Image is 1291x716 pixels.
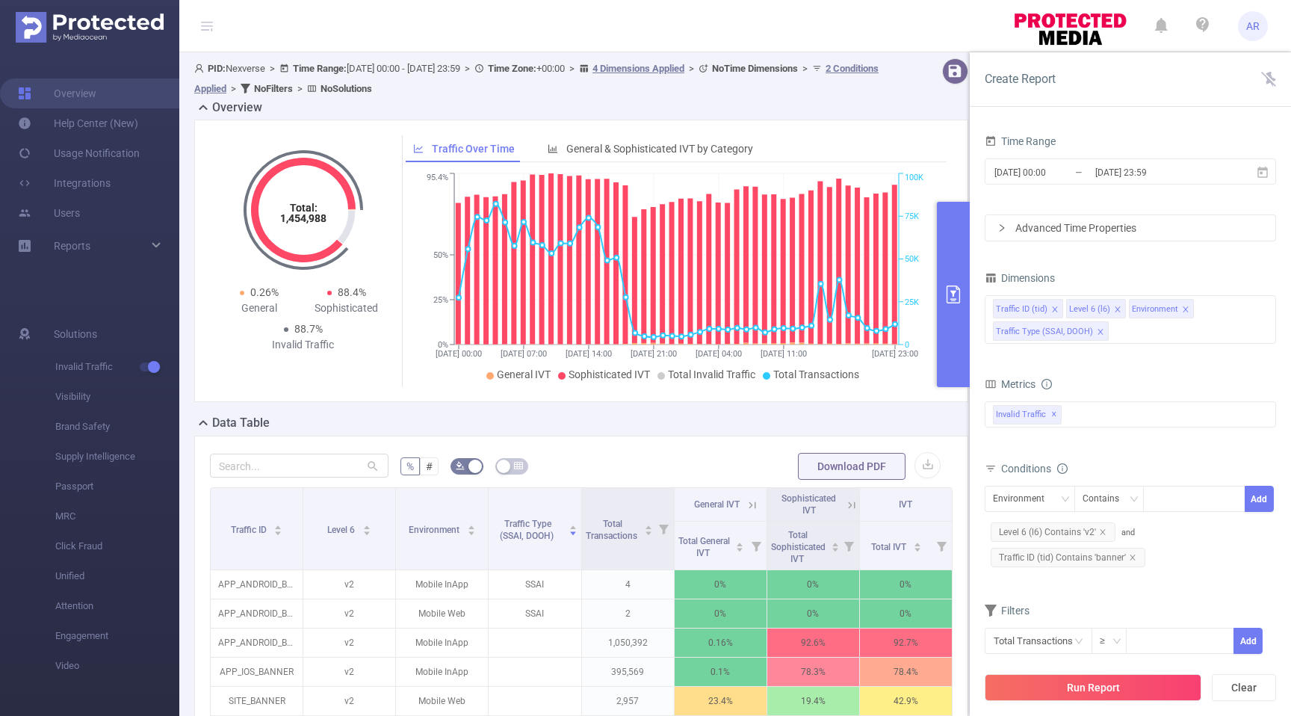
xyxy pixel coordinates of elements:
[1245,486,1274,512] button: Add
[489,599,581,628] p: SSAI
[54,240,90,252] span: Reports
[630,349,676,359] tspan: [DATE] 21:00
[592,63,684,74] u: 4 Dimensions Applied
[993,162,1114,182] input: Start date
[993,321,1109,341] li: Traffic Type (SSAI, DOOH)
[694,499,740,510] span: General IVT
[303,570,395,599] p: v2
[582,570,674,599] p: 4
[746,522,767,570] i: Filter menu
[55,382,179,412] span: Visibility
[872,349,918,359] tspan: [DATE] 23:00
[293,63,347,74] b: Time Range:
[259,337,347,353] div: Invalid Traffic
[18,168,111,198] a: Integrations
[55,591,179,621] span: Attention
[396,629,488,657] p: Mobile InApp
[798,63,812,74] span: >
[250,286,279,298] span: 0.26%
[905,173,923,183] tspan: 100K
[767,599,859,628] p: 0%
[194,63,879,94] span: Nexverse [DATE] 00:00 - [DATE] 23:59 +00:00
[194,64,208,73] i: icon: user
[500,349,546,359] tspan: [DATE] 07:00
[1114,306,1121,315] i: icon: close
[905,212,919,221] tspan: 75K
[289,202,317,214] tspan: Total:
[303,658,395,686] p: v2
[212,99,262,117] h2: Overview
[211,687,303,715] p: SITE_BANNER
[675,687,767,715] p: 23.4%
[211,570,303,599] p: APP_ANDROID_BANNER
[914,540,922,545] i: icon: caret-up
[735,546,743,550] i: icon: caret-down
[838,522,859,570] i: Filter menu
[396,658,488,686] p: Mobile InApp
[1182,306,1189,315] i: icon: close
[569,523,577,528] i: icon: caret-up
[1129,554,1136,561] i: icon: close
[413,143,424,154] i: icon: line-chart
[993,405,1062,425] span: Invalid Traffic
[996,300,1047,319] div: Traffic ID (tid)
[467,529,475,534] i: icon: caret-down
[993,487,1055,511] div: Environment
[363,529,371,534] i: icon: caret-down
[565,349,611,359] tspan: [DATE] 14:00
[1041,379,1052,389] i: icon: info-circle
[273,523,282,532] div: Sort
[303,599,395,628] p: v2
[396,687,488,715] p: Mobile Web
[860,629,952,657] p: 92.7%
[905,255,919,265] tspan: 50K
[582,629,674,657] p: 1,050,392
[436,349,482,359] tspan: [DATE] 00:00
[18,78,96,108] a: Overview
[409,525,462,535] span: Environment
[226,83,241,94] span: >
[55,472,179,501] span: Passport
[216,300,303,316] div: General
[675,658,767,686] p: 0.1%
[582,658,674,686] p: 395,569
[831,540,839,545] i: icon: caret-up
[675,570,767,599] p: 0%
[586,519,640,541] span: Total Transactions
[55,621,179,651] span: Engagement
[569,529,577,534] i: icon: caret-down
[303,687,395,715] p: v2
[211,599,303,628] p: APP_ANDROID_BANNER
[514,461,523,470] i: icon: table
[321,83,372,94] b: No Solutions
[1097,328,1104,337] i: icon: close
[18,198,80,228] a: Users
[362,523,371,532] div: Sort
[914,546,922,550] i: icon: caret-down
[985,378,1035,390] span: Metrics
[582,687,674,715] p: 2,957
[274,529,282,534] i: icon: caret-down
[212,414,270,432] h2: Data Table
[712,63,798,74] b: No Time Dimensions
[1100,629,1115,653] div: ≥
[427,173,448,183] tspan: 95.4%
[860,599,952,628] p: 0%
[1233,628,1263,654] button: Add
[760,349,806,359] tspan: [DATE] 11:00
[456,461,465,470] i: icon: bg-colors
[871,542,908,552] span: Total IVT
[18,108,138,138] a: Help Center (New)
[432,143,515,155] span: Traffic Over Time
[781,493,836,516] span: Sophisticated IVT
[1001,463,1068,475] span: Conditions
[1099,528,1106,536] i: icon: close
[767,658,859,686] p: 78.3%
[1246,11,1260,41] span: AR
[931,522,952,570] i: Filter menu
[985,674,1201,701] button: Run Report
[294,323,323,335] span: 88.7%
[396,570,488,599] p: Mobile InApp
[208,63,226,74] b: PID:
[905,297,919,307] tspan: 25K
